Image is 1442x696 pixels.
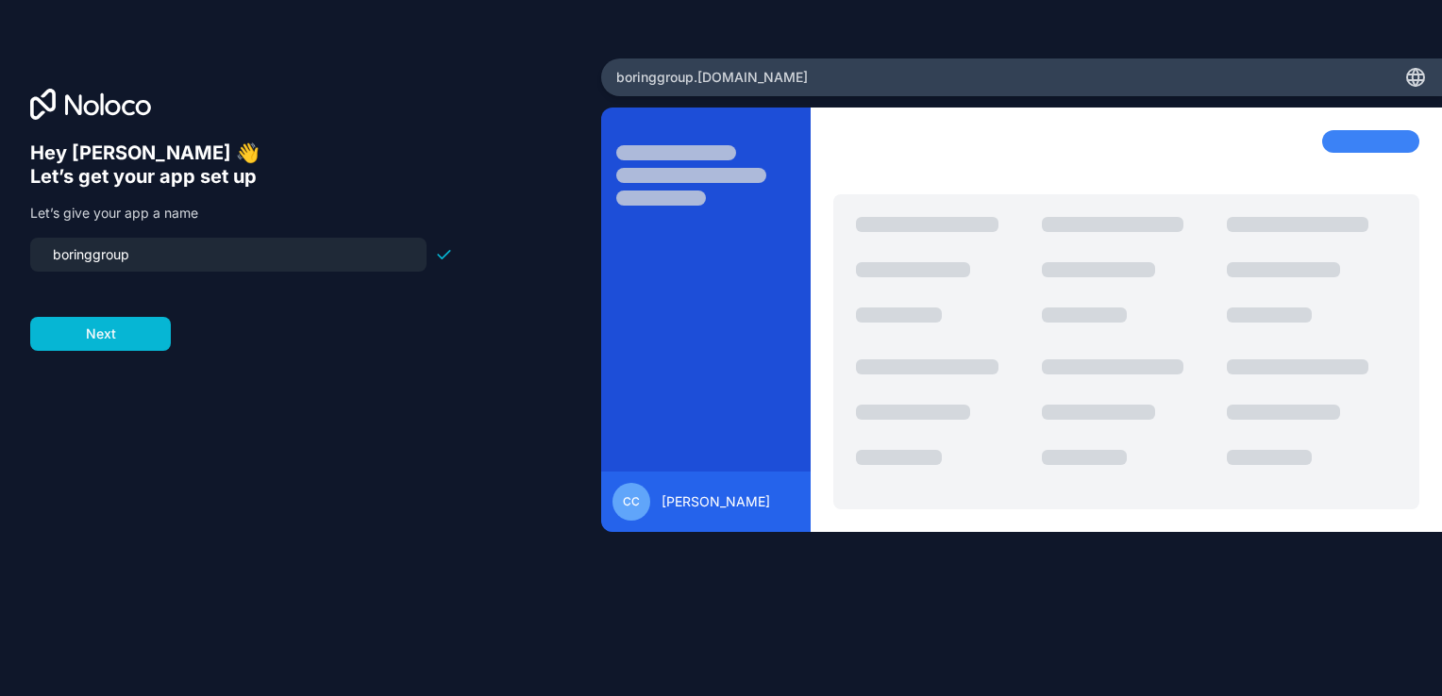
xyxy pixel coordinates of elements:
[30,204,453,223] p: Let’s give your app a name
[30,317,171,351] button: Next
[42,241,415,268] input: my-team
[623,494,640,509] span: CC
[30,165,453,189] h6: Let’s get your app set up
[30,141,453,165] h6: Hey [PERSON_NAME] 👋
[616,68,808,87] span: boringgroup .[DOMAIN_NAME]
[662,492,770,511] span: [PERSON_NAME]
